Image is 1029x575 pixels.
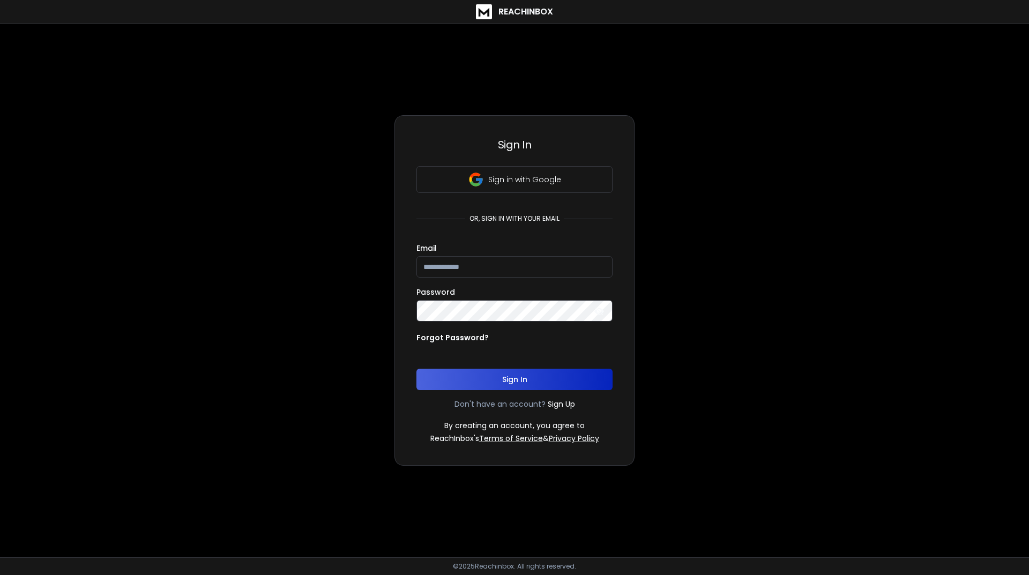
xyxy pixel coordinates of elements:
[488,174,561,185] p: Sign in with Google
[430,433,599,444] p: ReachInbox's &
[548,399,575,409] a: Sign Up
[549,433,599,444] a: Privacy Policy
[465,214,564,223] p: or, sign in with your email
[416,137,613,152] h3: Sign In
[453,562,576,571] p: © 2025 Reachinbox. All rights reserved.
[416,332,489,343] p: Forgot Password?
[416,244,437,252] label: Email
[479,433,543,444] a: Terms of Service
[416,369,613,390] button: Sign In
[476,4,492,19] img: logo
[498,5,553,18] h1: ReachInbox
[416,166,613,193] button: Sign in with Google
[476,4,553,19] a: ReachInbox
[444,420,585,431] p: By creating an account, you agree to
[454,399,546,409] p: Don't have an account?
[416,288,455,296] label: Password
